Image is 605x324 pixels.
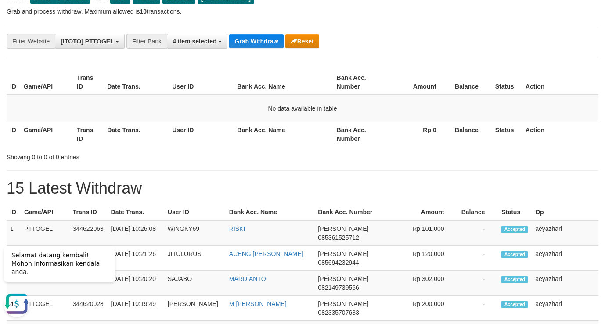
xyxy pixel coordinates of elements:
td: [DATE] 10:26:08 [108,220,164,246]
th: Status [498,204,532,220]
span: [PERSON_NAME] [318,225,368,232]
th: Amount [399,204,457,220]
th: Balance [450,122,492,147]
span: [PERSON_NAME] [318,250,368,257]
td: [DATE] 10:20:20 [108,271,164,296]
th: User ID [169,122,234,147]
th: User ID [169,70,234,95]
td: Rp 302,000 [399,271,457,296]
th: Trans ID [69,204,108,220]
th: Bank Acc. Name [226,204,315,220]
td: aeyazhari [532,220,598,246]
th: Balance [457,204,498,220]
p: Grab and process withdraw. Maximum allowed is transactions. [7,7,598,16]
td: 344622063 [69,220,108,246]
th: Bank Acc. Name [234,122,333,147]
span: Selamat datang kembali! Mohon informasikan kendala anda. [11,14,100,37]
th: Op [532,204,598,220]
span: Copy 082149739566 to clipboard [318,284,359,291]
button: Open LiveChat chat widget [4,53,30,79]
th: Action [522,122,598,147]
td: - [457,296,498,321]
th: Action [522,70,598,95]
span: Copy 082335707633 to clipboard [318,309,359,316]
td: - [457,246,498,271]
td: Rp 200,000 [399,296,457,321]
td: aeyazhari [532,246,598,271]
th: Bank Acc. Name [234,70,333,95]
span: Accepted [501,226,528,233]
th: Date Trans. [104,70,169,95]
th: Game/API [20,122,73,147]
button: Grab Withdraw [229,34,283,48]
strong: 10 [140,8,147,15]
td: aeyazhari [532,296,598,321]
button: [ITOTO] PTTOGEL [55,34,125,49]
th: ID [7,70,20,95]
span: Copy 085361525712 to clipboard [318,234,359,241]
td: Rp 120,000 [399,246,457,271]
th: User ID [164,204,226,220]
th: Game/API [21,204,69,220]
span: 4 item selected [173,38,216,45]
th: Status [492,70,522,95]
td: - [457,220,498,246]
th: Rp 0 [386,122,450,147]
a: MARDIANTO [229,275,266,282]
th: Date Trans. [108,204,164,220]
th: Amount [386,70,450,95]
span: Copy 085694232944 to clipboard [318,259,359,266]
button: 4 item selected [167,34,227,49]
div: Filter Website [7,34,55,49]
a: ACENG [PERSON_NAME] [229,250,303,257]
h1: 15 Latest Withdraw [7,180,598,197]
td: PTTOGEL [21,220,69,246]
td: [DATE] 10:19:49 [108,296,164,321]
td: SAJABO [164,271,226,296]
span: Accepted [501,251,528,258]
td: WINGKY69 [164,220,226,246]
th: Trans ID [73,122,104,147]
th: Bank Acc. Number [333,70,386,95]
span: Accepted [501,301,528,308]
span: [ITOTO] PTTOGEL [61,38,114,45]
td: - [457,271,498,296]
td: 1 [7,220,21,246]
span: Accepted [501,276,528,283]
div: Filter Bank [126,34,167,49]
div: Showing 0 to 0 of 0 entries [7,149,245,162]
td: [DATE] 10:21:26 [108,246,164,271]
td: JITULURUS [164,246,226,271]
th: Bank Acc. Number [314,204,399,220]
a: M [PERSON_NAME] [229,300,287,307]
th: Trans ID [73,70,104,95]
th: Date Trans. [104,122,169,147]
th: ID [7,122,20,147]
th: Status [492,122,522,147]
td: aeyazhari [532,271,598,296]
span: [PERSON_NAME] [318,300,368,307]
th: Balance [450,70,492,95]
span: [PERSON_NAME] [318,275,368,282]
button: Reset [285,34,319,48]
th: Bank Acc. Number [333,122,386,147]
th: ID [7,204,21,220]
td: Rp 101,000 [399,220,457,246]
th: Game/API [20,70,73,95]
a: RISKI [229,225,245,232]
td: [PERSON_NAME] [164,296,226,321]
td: No data available in table [7,95,598,122]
